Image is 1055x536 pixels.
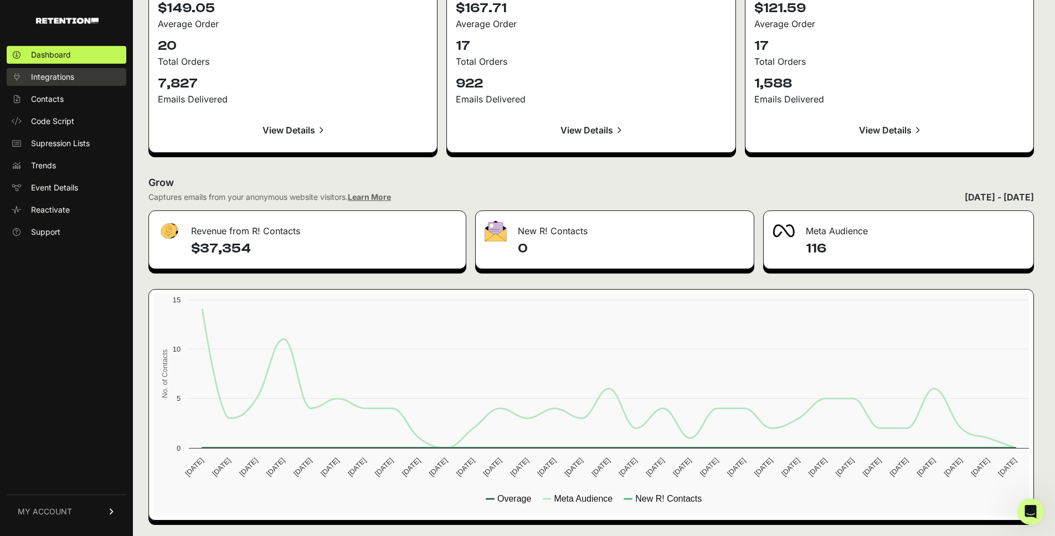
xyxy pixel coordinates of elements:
[455,456,476,478] text: [DATE]
[753,456,774,478] text: [DATE]
[173,296,181,304] text: 15
[18,506,72,517] span: MY ACCOUNT
[7,112,126,130] a: Code Script
[563,456,584,478] text: [DATE]
[7,90,126,108] a: Contacts
[773,224,795,238] img: fa-meta-2f981b61bb99beabf952f7030308934f19ce035c18b003e963880cc3fabeebb7.png
[456,37,726,55] p: 17
[31,94,64,105] span: Contacts
[346,456,368,478] text: [DATE]
[428,456,449,478] text: [DATE]
[31,204,70,215] span: Reactivate
[31,160,56,171] span: Trends
[644,456,666,478] text: [DATE]
[161,349,169,398] text: No. of Contacts
[943,456,964,478] text: [DATE]
[536,456,557,478] text: [DATE]
[148,192,391,203] div: Captures emails from your anonymous website visitors.
[158,92,428,106] div: Emails Delivered
[348,192,391,202] a: Learn More
[31,116,74,127] span: Code Script
[158,55,428,68] div: Total Orders
[31,182,78,193] span: Event Details
[373,456,395,478] text: [DATE]
[183,456,205,478] text: [DATE]
[149,211,466,244] div: Revenue from R! Contacts
[7,201,126,219] a: Reactivate
[158,220,180,242] img: fa-dollar-13500eef13a19c4ab2b9ed9ad552e47b0d9fc28b02b83b90ba0e00f96d6372e9.png
[780,456,801,478] text: [DATE]
[725,456,747,478] text: [DATE]
[7,157,126,174] a: Trends
[7,46,126,64] a: Dashboard
[456,55,726,68] div: Total Orders
[319,456,341,478] text: [DATE]
[456,17,726,30] div: Average Order
[158,17,428,30] div: Average Order
[265,456,286,478] text: [DATE]
[861,456,883,478] text: [DATE]
[509,456,531,478] text: [DATE]
[7,135,126,152] a: Supression Lists
[148,175,1034,190] h2: Grow
[7,179,126,197] a: Event Details
[485,220,507,241] img: fa-envelope-19ae18322b30453b285274b1b8af3d052b27d846a4fbe8435d1a52b978f639a2.png
[518,240,744,257] h4: 0
[754,92,1025,106] div: Emails Delivered
[806,240,1025,257] h4: 116
[698,456,720,478] text: [DATE]
[177,394,181,403] text: 5
[764,211,1033,244] div: Meta Audience
[476,211,753,244] div: New R! Contacts
[590,456,611,478] text: [DATE]
[36,18,99,24] img: Retention.com
[554,494,613,503] text: Meta Audience
[969,456,991,478] text: [DATE]
[210,456,232,478] text: [DATE]
[7,494,126,528] a: MY ACCOUNT
[834,456,856,478] text: [DATE]
[456,92,726,106] div: Emails Delivered
[754,55,1025,68] div: Total Orders
[31,71,74,83] span: Integrations
[7,68,126,86] a: Integrations
[177,444,181,452] text: 0
[754,37,1025,55] p: 17
[635,494,702,503] text: New R! Contacts
[617,456,639,478] text: [DATE]
[158,117,428,143] a: View Details
[191,240,457,257] h4: $37,354
[497,494,531,503] text: Overage
[671,456,693,478] text: [DATE]
[915,456,937,478] text: [DATE]
[965,190,1034,204] div: [DATE] - [DATE]
[7,223,126,241] a: Support
[158,75,428,92] p: 7,827
[238,456,259,478] text: [DATE]
[31,138,90,149] span: Supression Lists
[1017,498,1044,525] iframe: Intercom live chat
[807,456,828,478] text: [DATE]
[173,345,181,353] text: 10
[754,17,1025,30] div: Average Order
[456,117,726,143] a: View Details
[400,456,422,478] text: [DATE]
[31,226,60,238] span: Support
[996,456,1018,478] text: [DATE]
[482,456,503,478] text: [DATE]
[888,456,910,478] text: [DATE]
[754,117,1025,143] a: View Details
[456,75,726,92] p: 922
[292,456,313,478] text: [DATE]
[754,75,1025,92] p: 1,588
[158,37,428,55] p: 20
[31,49,71,60] span: Dashboard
